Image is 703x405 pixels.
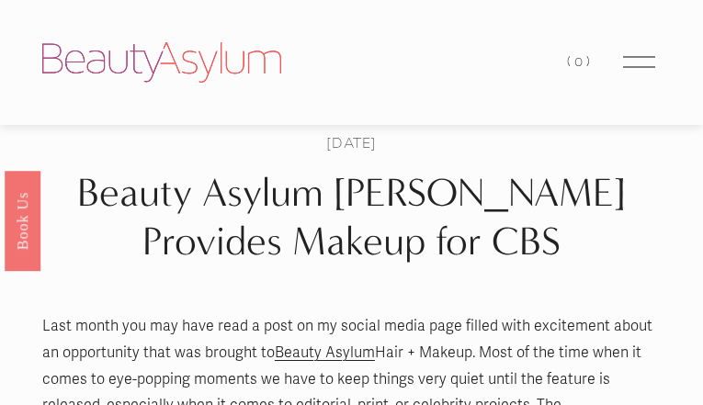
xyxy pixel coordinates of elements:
[567,53,574,70] span: (
[42,42,281,83] img: Beauty Asylum | Bridal Hair &amp; Makeup Charlotte &amp; Atlanta
[42,169,661,265] h1: Beauty Asylum [PERSON_NAME] Provides Makeup for CBS
[275,343,375,362] a: Beauty Asylum
[586,53,594,70] span: )
[326,132,377,152] span: [DATE]
[5,170,40,270] a: Book Us
[574,53,586,70] span: 0
[567,50,593,74] a: (0)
